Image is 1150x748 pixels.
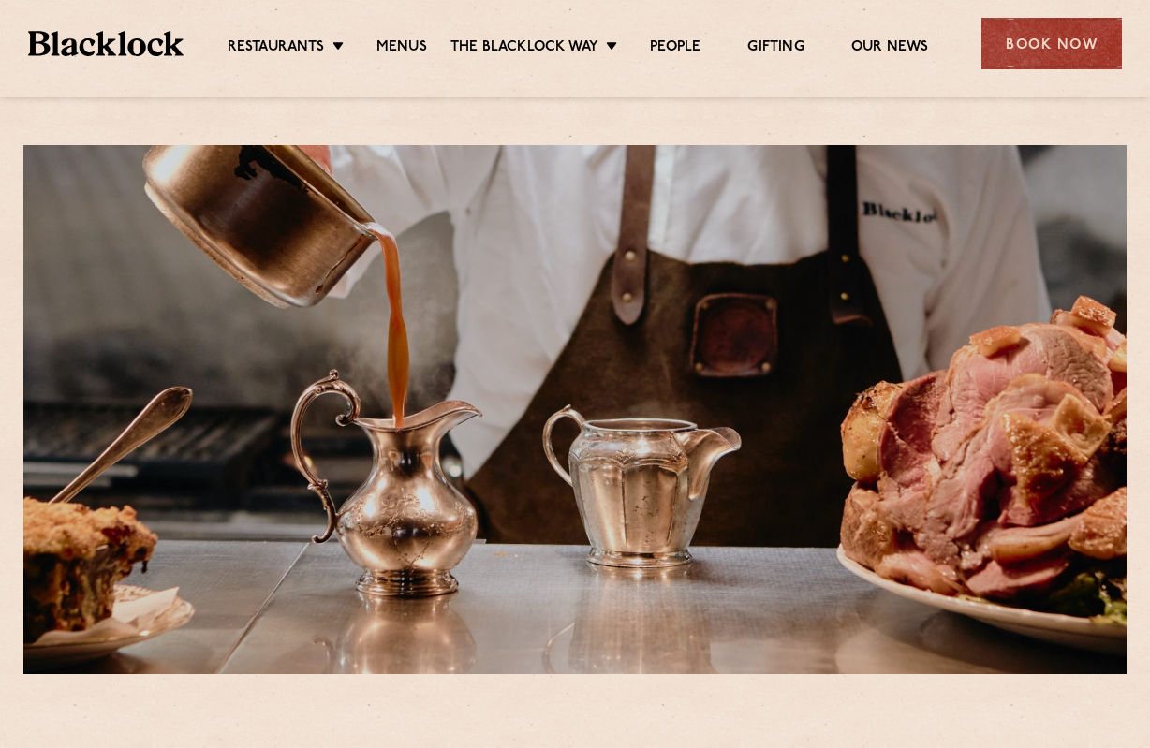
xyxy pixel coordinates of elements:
div: Book Now [981,18,1122,69]
a: Gifting [747,38,804,59]
a: Restaurants [228,38,325,59]
img: BL_Textured_Logo-footer-cropped.svg [28,31,184,57]
a: People [650,38,700,59]
a: Menus [376,38,427,59]
a: The Blacklock Way [450,38,598,59]
a: Our News [851,38,929,59]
